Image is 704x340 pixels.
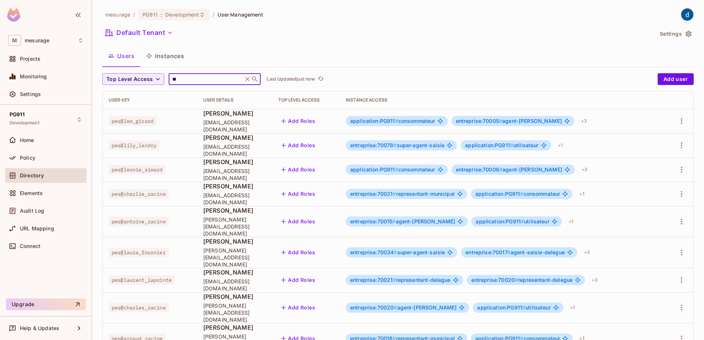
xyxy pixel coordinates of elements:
span: # [499,166,503,173]
span: User Management [218,11,264,18]
span: pes@leonie_simard [109,165,166,174]
span: [PERSON_NAME] [203,237,267,245]
div: Top Level Access [278,97,334,103]
div: + 3 [581,247,593,258]
span: agent-[PERSON_NAME] [456,167,562,173]
span: Workspace: mesurage [25,38,49,43]
span: application:PG911 [477,304,525,311]
div: + 3 [589,274,601,286]
span: [PERSON_NAME][EMAIL_ADDRESS][DOMAIN_NAME] [203,302,267,323]
button: Add Roles [278,164,318,176]
span: pes@laurent_lapointe [109,275,175,285]
span: the active workspace [105,11,130,18]
div: + 1 [567,302,578,314]
span: [PERSON_NAME][EMAIL_ADDRESS][DOMAIN_NAME] [203,247,267,268]
button: Settings [657,28,694,40]
span: # [507,249,511,255]
span: consommateur [350,167,435,173]
span: super-agent-saisie [350,249,445,255]
span: Monitoring [20,74,47,79]
span: [EMAIL_ADDRESS][DOMAIN_NAME] [203,119,267,133]
span: application:PG911 [350,118,398,124]
span: [PERSON_NAME] [203,109,267,117]
span: utilisateur [476,219,549,224]
span: # [394,304,397,311]
span: # [393,142,397,148]
img: SReyMgAAAABJRU5ErkJggg== [7,8,20,22]
button: Add Roles [278,274,318,286]
span: [PERSON_NAME] [203,134,267,142]
span: entreprise:70005 [456,118,503,124]
button: Users [102,47,140,65]
span: Top Level Access [106,75,153,84]
span: [EMAIL_ADDRESS][DOMAIN_NAME] [203,143,267,157]
span: application:PG911 [350,166,398,173]
div: + 1 [555,139,566,151]
div: + 1 [566,216,576,227]
button: Add Roles [278,302,318,314]
li: / [212,11,214,18]
span: pes@charlie_racine [109,189,169,199]
div: Instance Access [346,97,659,103]
span: # [510,142,513,148]
span: [PERSON_NAME] [203,182,267,190]
span: # [395,166,398,173]
span: representant-municipal [350,191,455,197]
span: consommateur [475,191,560,197]
span: entreprise:70020 [350,304,397,311]
span: M [8,35,21,46]
span: refresh [318,75,324,83]
span: Connect [20,243,41,249]
div: + 3 [578,115,590,127]
span: Audit Log [20,208,44,214]
span: application:PG911 [476,218,524,224]
span: PG911 [10,111,25,117]
span: agent-[PERSON_NAME] [350,305,457,311]
span: [PERSON_NAME] [203,206,267,215]
button: refresh [316,75,325,84]
button: Add Roles [278,247,318,258]
span: application:PG911 [465,142,513,148]
div: + 3 [578,164,590,176]
span: representant-delegue [471,277,573,283]
span: pes@leo_girard [109,116,156,126]
img: dev 911gcl [681,8,693,21]
span: [PERSON_NAME] [203,158,267,166]
span: [PERSON_NAME] [203,323,267,332]
div: User Key [109,97,191,103]
span: agent-saisie-delegue [465,249,565,255]
span: [EMAIL_ADDRESS][DOMAIN_NAME] [203,278,267,292]
span: # [393,277,396,283]
span: PG911 [142,11,158,18]
span: entreprise:70015 [350,218,396,224]
button: Upgrade [6,298,86,310]
span: : [160,12,163,18]
button: Default Tenant [102,27,176,39]
span: [EMAIL_ADDRESS][DOMAIN_NAME] [203,192,267,206]
span: pes@laura_fournier [109,248,169,257]
div: User Details [203,97,267,103]
span: pes@charles_racine [109,303,169,312]
button: Add Roles [278,216,318,227]
span: [EMAIL_ADDRESS][DOMAIN_NAME] [203,167,267,181]
span: agent-[PERSON_NAME] [456,118,562,124]
span: URL Mapping [20,226,54,231]
p: Last Updated just now [267,76,315,82]
span: [PERSON_NAME] [203,293,267,301]
span: Help & Updates [20,325,59,331]
span: application:PG911 [475,191,524,197]
span: # [520,191,523,197]
span: Development [10,120,39,126]
span: [PERSON_NAME] [203,268,267,276]
span: utilisateur [465,142,538,148]
button: Add Roles [278,115,318,127]
button: Add user [658,73,694,85]
span: # [394,249,397,255]
span: # [392,218,395,224]
span: [PERSON_NAME][EMAIL_ADDRESS][DOMAIN_NAME] [203,216,267,237]
span: # [393,191,396,197]
span: Elements [20,190,43,196]
span: entreprise:70021 [350,191,396,197]
span: entreprise:70034 [350,249,397,255]
span: super-agent-saisie [350,142,444,148]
